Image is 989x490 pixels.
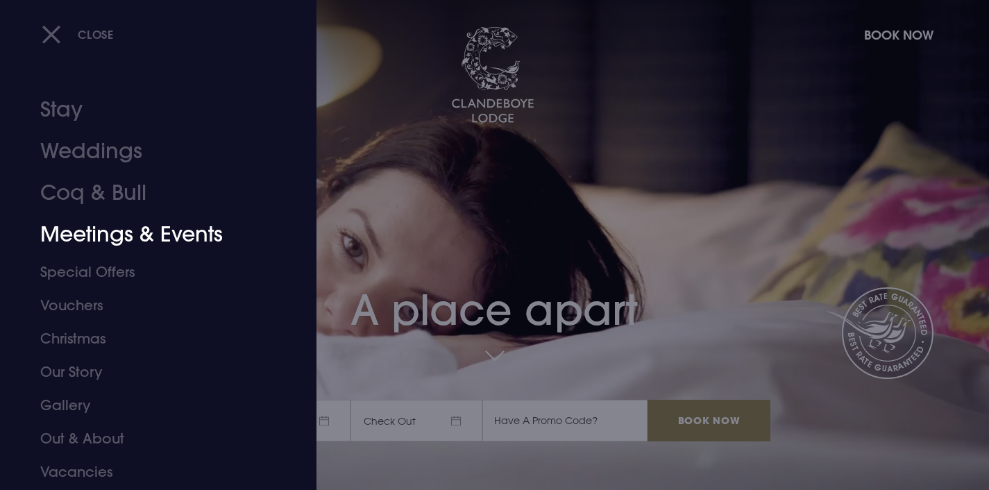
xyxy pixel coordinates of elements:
a: Stay [40,89,260,130]
a: Vouchers [40,289,260,322]
a: Gallery [40,389,260,422]
span: Close [78,27,114,42]
a: Vacancies [40,455,260,489]
a: Meetings & Events [40,214,260,255]
button: Close [42,20,114,49]
a: Special Offers [40,255,260,289]
a: Christmas [40,322,260,355]
a: Out & About [40,422,260,455]
a: Our Story [40,355,260,389]
a: Weddings [40,130,260,172]
a: Coq & Bull [40,172,260,214]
